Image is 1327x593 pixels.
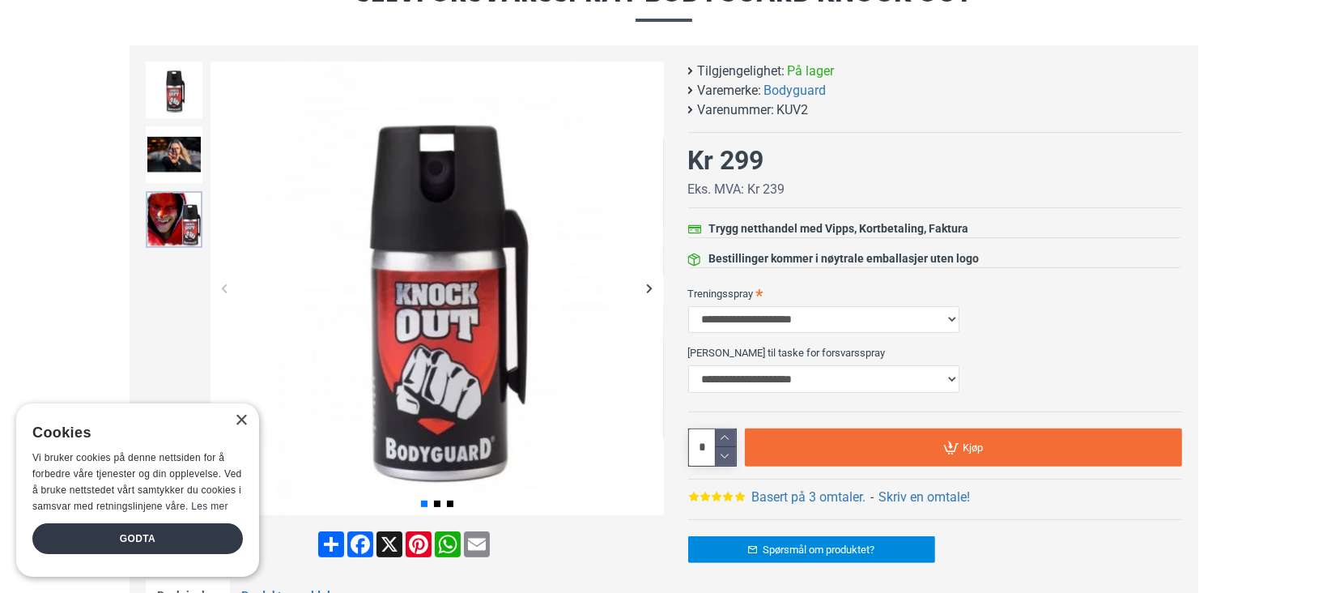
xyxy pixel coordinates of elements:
a: Email [462,531,491,557]
img: Forsvarsspray - Lovlig Pepperspray - SpyGadgets.no [146,126,202,183]
img: Forsvarsspray - Lovlig Pepperspray - SpyGadgets.no [211,62,664,515]
a: Facebook [346,531,375,557]
div: Godta [32,523,243,554]
a: WhatsApp [433,531,462,557]
a: Skriv en omtale! [878,488,970,507]
b: Varenummer: [698,100,775,120]
span: KUV2 [777,100,809,120]
div: Next slide [636,275,664,303]
b: Tilgjengelighet: [698,62,785,81]
div: Close [235,415,247,427]
div: Cookies [32,416,232,450]
span: Go to slide 2 [434,501,440,507]
a: Pinterest [404,531,433,557]
a: Spørsmål om produktet? [688,536,935,563]
a: Les mer, opens a new window [191,501,228,512]
span: På lager [788,62,835,81]
span: Go to slide 3 [447,501,453,507]
b: Varemerke: [698,81,762,100]
label: [PERSON_NAME] til taske for forsvarsspray [688,339,1182,365]
div: Previous slide [211,275,239,303]
img: Forsvarsspray - Lovlig Pepperspray - SpyGadgets.no [146,62,202,118]
div: Bestillinger kommer i nøytrale emballasjer uten logo [709,250,980,267]
img: Forsvarsspray - Lovlig Pepperspray - SpyGadgets.no [146,191,202,248]
a: X [375,531,404,557]
a: Bodyguard [764,81,827,100]
a: Basert på 3 omtaler. [751,488,866,507]
span: Kjøp [963,442,983,453]
span: Vi bruker cookies på denne nettsiden for å forbedre våre tjenester og din opplevelse. Ved å bruke... [32,452,242,511]
a: Share [317,531,346,557]
b: - [870,489,874,505]
div: Trygg netthandel med Vipps, Kortbetaling, Faktura [709,220,969,237]
div: Kr 299 [688,141,764,180]
span: Go to slide 1 [421,501,427,507]
label: Treningsspray [688,280,1182,306]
